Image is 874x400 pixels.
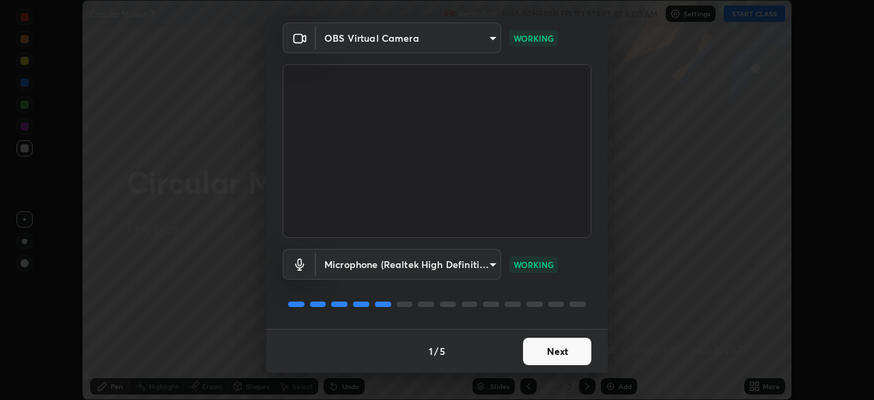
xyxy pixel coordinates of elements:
p: WORKING [513,258,554,271]
h4: 5 [440,344,445,358]
p: WORKING [513,32,554,44]
h4: / [434,344,438,358]
div: OBS Virtual Camera [316,23,501,53]
h4: 1 [429,344,433,358]
div: OBS Virtual Camera [316,249,501,280]
button: Next [523,338,591,365]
